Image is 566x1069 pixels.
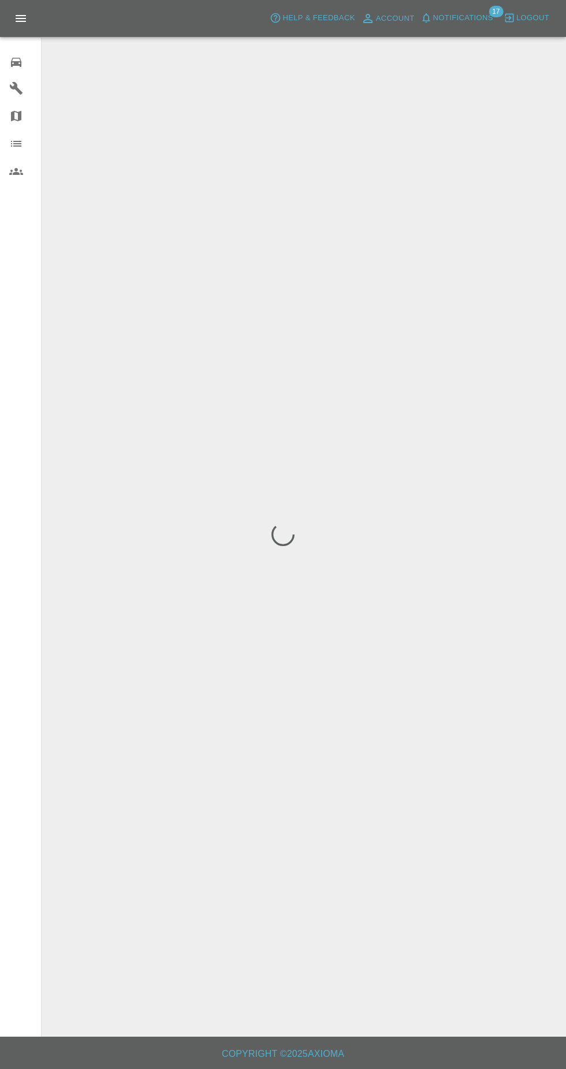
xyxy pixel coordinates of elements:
span: Account [376,12,415,25]
h6: Copyright © 2025 Axioma [9,1046,557,1062]
button: Notifications [418,9,496,27]
button: Help & Feedback [267,9,358,27]
span: Notifications [433,12,493,25]
span: Help & Feedback [282,12,355,25]
button: Logout [501,9,552,27]
span: 17 [489,6,503,17]
a: Account [358,9,418,28]
span: Logout [516,12,549,25]
button: Open drawer [7,5,35,32]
